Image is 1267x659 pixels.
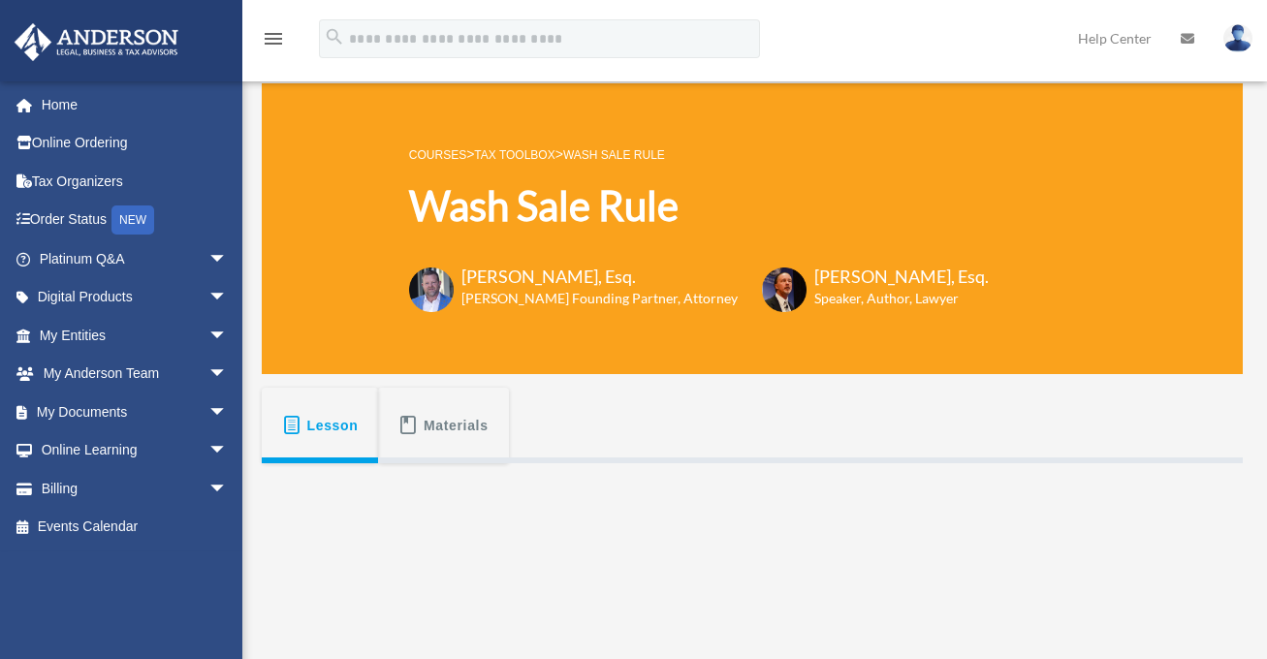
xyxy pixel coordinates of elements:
span: arrow_drop_down [208,431,247,471]
a: Online Ordering [14,124,257,163]
span: Materials [424,408,489,443]
span: arrow_drop_down [208,278,247,318]
a: Events Calendar [14,508,257,547]
a: COURSES [409,148,466,162]
a: Order StatusNEW [14,201,257,240]
img: Toby-circle-head.png [409,267,454,312]
i: menu [262,27,285,50]
img: Anderson Advisors Platinum Portal [9,23,184,61]
h3: [PERSON_NAME], Esq. [814,265,989,289]
a: Online Learningarrow_drop_down [14,431,257,470]
h6: Speaker, Author, Lawyer [814,289,965,308]
a: Tax Organizers [14,162,257,201]
img: User Pic [1223,24,1252,52]
a: Billingarrow_drop_down [14,469,257,508]
div: NEW [111,205,154,235]
span: arrow_drop_down [208,316,247,356]
img: Scott-Estill-Headshot.png [762,267,807,312]
h6: [PERSON_NAME] Founding Partner, Attorney [461,289,738,308]
span: arrow_drop_down [208,239,247,279]
a: My Entitiesarrow_drop_down [14,316,257,355]
a: Tax Toolbox [474,148,554,162]
a: menu [262,34,285,50]
a: Home [14,85,257,124]
span: Lesson [307,408,359,443]
a: Wash Sale Rule [563,148,665,162]
a: My Documentsarrow_drop_down [14,392,257,431]
span: arrow_drop_down [208,392,247,432]
span: arrow_drop_down [208,469,247,509]
a: My Anderson Teamarrow_drop_down [14,355,257,393]
span: arrow_drop_down [208,355,247,394]
a: Platinum Q&Aarrow_drop_down [14,239,257,278]
h3: [PERSON_NAME], Esq. [461,265,738,289]
h1: Wash Sale Rule [409,177,989,235]
p: > > [409,142,989,167]
a: Digital Productsarrow_drop_down [14,278,257,317]
i: search [324,26,345,47]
